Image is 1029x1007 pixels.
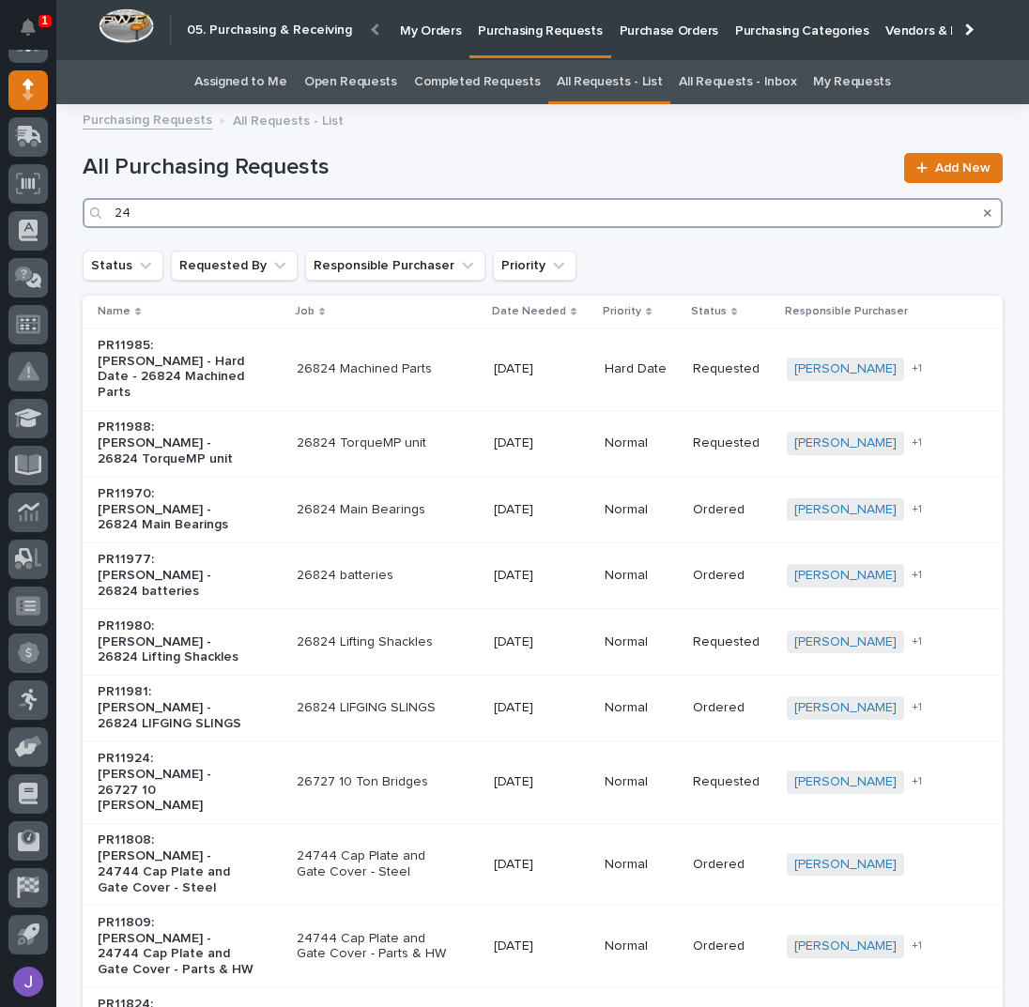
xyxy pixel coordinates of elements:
a: All Requests - List [557,60,662,104]
p: PR11924: [PERSON_NAME] - 26727 10 [PERSON_NAME] [98,751,254,814]
a: My Requests [813,60,891,104]
h1: All Purchasing Requests [83,154,893,181]
p: 26824 TorqueMP unit [297,435,453,451]
p: Requested [693,634,772,650]
button: Status [83,251,163,281]
a: [PERSON_NAME] [794,938,897,954]
p: Responsible Purchaser [785,301,908,322]
p: Ordered [693,700,772,716]
p: 26824 batteries [297,568,453,584]
p: 26824 Lifting Shackles [297,634,453,650]
p: Normal [605,774,678,790]
p: Normal [605,568,678,584]
p: [DATE] [494,634,590,650]
a: Completed Requests [414,60,540,104]
p: PR11970: [PERSON_NAME] - 26824 Main Bearings [98,486,254,533]
button: Priority [493,251,576,281]
p: [DATE] [494,700,590,716]
p: Normal [605,700,678,716]
p: PR11981: [PERSON_NAME] - 26824 LIFGING SLINGS [98,684,254,731]
p: 24744 Cap Plate and Gate Cover - Parts & HW [297,931,453,963]
a: [PERSON_NAME] [794,700,897,716]
tr: PR11808: [PERSON_NAME] - 24744 Cap Plate and Gate Cover - Steel24744 Cap Plate and Gate Cover - S... [83,823,1003,905]
a: [PERSON_NAME] [794,435,897,451]
tr: PR11924: [PERSON_NAME] - 26727 10 [PERSON_NAME]26727 10 Ton Bridges[DATE]NormalRequested[PERSON_N... [83,741,1003,823]
p: 26727 10 Ton Bridges [297,774,453,790]
img: Workspace Logo [99,8,154,43]
tr: PR11981: [PERSON_NAME] - 26824 LIFGING SLINGS26824 LIFGING SLINGS[DATE]NormalOrdered[PERSON_NAME] +1 [83,675,1003,741]
p: [DATE] [494,435,590,451]
p: Ordered [693,568,772,584]
button: Responsible Purchaser [305,251,485,281]
tr: PR11809: [PERSON_NAME] - 24744 Cap Plate and Gate Cover - Parts & HW24744 Cap Plate and Gate Cove... [83,906,1003,987]
p: Normal [605,938,678,954]
h2: 05. Purchasing & Receiving [187,23,352,38]
p: Hard Date [605,361,678,377]
span: + 1 [912,504,922,515]
p: [DATE] [494,938,590,954]
p: Status [691,301,727,322]
a: Add New [904,153,1003,183]
span: + 1 [912,702,922,713]
span: + 1 [912,570,922,581]
p: Requested [693,361,772,377]
a: Assigned to Me [194,60,287,104]
p: PR11809: [PERSON_NAME] - 24744 Cap Plate and Gate Cover - Parts & HW [98,915,254,978]
p: Priority [603,301,641,322]
p: Normal [605,502,678,518]
p: 24744 Cap Plate and Gate Cover - Steel [297,848,453,880]
tr: PR11977: [PERSON_NAME] - 26824 batteries26824 batteries[DATE]NormalOrdered[PERSON_NAME] +1 [83,542,1003,609]
input: Search [83,198,1003,228]
p: Date Needed [492,301,566,322]
p: PR11985: [PERSON_NAME] - Hard Date - 26824 Machined Parts [98,338,254,401]
p: [DATE] [494,361,590,377]
button: Notifications [8,8,48,47]
span: + 1 [912,437,922,449]
a: [PERSON_NAME] [794,857,897,873]
a: [PERSON_NAME] [794,634,897,650]
a: [PERSON_NAME] [794,361,897,377]
p: Ordered [693,938,772,954]
p: Ordered [693,502,772,518]
tr: PR11980: [PERSON_NAME] - 26824 Lifting Shackles26824 Lifting Shackles[DATE]NormalRequested[PERSON... [83,609,1003,676]
p: Requested [693,774,772,790]
button: Requested By [171,251,298,281]
p: [DATE] [494,502,590,518]
span: + 1 [912,776,922,787]
tr: PR11985: [PERSON_NAME] - Hard Date - 26824 Machined Parts26824 Machined Parts[DATE]Hard DateReque... [83,328,1003,410]
p: Name [98,301,131,322]
span: + 1 [912,940,922,952]
p: PR11977: [PERSON_NAME] - 26824 batteries [98,552,254,599]
p: Job [295,301,315,322]
p: Normal [605,435,678,451]
span: + 1 [912,636,922,648]
p: [DATE] [494,857,590,873]
p: PR11988: [PERSON_NAME] - 26824 TorqueMP unit [98,420,254,466]
a: Open Requests [304,60,397,104]
a: [PERSON_NAME] [794,502,897,518]
p: 26824 Machined Parts [297,361,453,377]
div: Notifications1 [23,19,48,49]
span: + 1 [912,363,922,374]
p: Ordered [693,857,772,873]
span: Add New [935,161,991,175]
button: users-avatar [8,962,48,1001]
tr: PR11988: [PERSON_NAME] - 26824 TorqueMP unit26824 TorqueMP unit[DATE]NormalRequested[PERSON_NAME] +1 [83,410,1003,477]
p: [DATE] [494,568,590,584]
p: 26824 LIFGING SLINGS [297,700,453,716]
a: [PERSON_NAME] [794,568,897,584]
a: Purchasing Requests [83,108,212,130]
a: All Requests - Inbox [679,60,796,104]
p: Normal [605,634,678,650]
p: PR11808: [PERSON_NAME] - 24744 Cap Plate and Gate Cover - Steel [98,832,254,895]
p: PR11980: [PERSON_NAME] - 26824 Lifting Shackles [98,618,254,665]
tr: PR11970: [PERSON_NAME] - 26824 Main Bearings26824 Main Bearings[DATE]NormalOrdered[PERSON_NAME] +1 [83,477,1003,543]
p: 1 [41,14,48,27]
p: 26824 Main Bearings [297,502,453,518]
p: [DATE] [494,774,590,790]
p: Normal [605,857,678,873]
p: Requested [693,435,772,451]
a: [PERSON_NAME] [794,774,897,790]
p: All Requests - List [233,109,344,130]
